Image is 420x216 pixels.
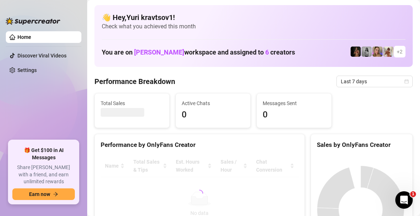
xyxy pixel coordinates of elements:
img: D [351,47,361,57]
img: logo-BBDzfeDw.svg [6,17,60,25]
div: Performance by OnlyFans Creator [101,140,299,150]
h1: You are on workspace and assigned to creators [102,48,295,56]
span: 0 [182,108,245,122]
img: Green [383,47,393,57]
span: Active Chats [182,99,245,107]
span: Last 7 days [341,76,408,87]
span: + 2 [397,48,403,56]
span: Check what you achieved this month [102,23,405,31]
div: Sales by OnlyFans Creator [317,140,407,150]
img: Cherry [372,47,383,57]
span: 🎁 Get $100 in AI Messages [12,147,75,161]
span: calendar [404,79,409,84]
a: Discover Viral Videos [17,53,66,59]
a: Settings [17,67,37,73]
iframe: Intercom live chat [395,191,413,209]
h4: Performance Breakdown [94,76,175,87]
span: 0 [263,108,326,122]
span: 6 [265,48,269,56]
span: [PERSON_NAME] [134,48,184,56]
span: 1 [410,191,416,197]
h4: 👋 Hey, Yuri kravtsov1 ! [102,12,405,23]
span: Total Sales [101,99,163,107]
img: A [362,47,372,57]
span: Earn now [29,191,50,197]
span: Messages Sent [263,99,326,107]
a: Home [17,34,31,40]
button: Earn nowarrow-right [12,188,75,200]
span: loading [196,190,203,197]
span: Share [PERSON_NAME] with a friend, and earn unlimited rewards [12,164,75,185]
span: arrow-right [53,192,58,197]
